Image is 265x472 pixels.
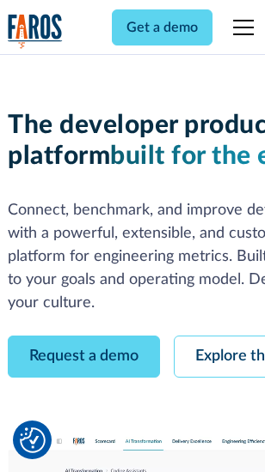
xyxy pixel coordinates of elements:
button: Cookie Settings [20,427,46,453]
div: menu [223,7,257,48]
a: Get a demo [112,9,213,45]
a: Request a demo [8,336,160,378]
img: Revisit consent button [20,427,46,453]
img: Logo of the analytics and reporting company Faros. [8,14,63,49]
a: home [8,14,63,49]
